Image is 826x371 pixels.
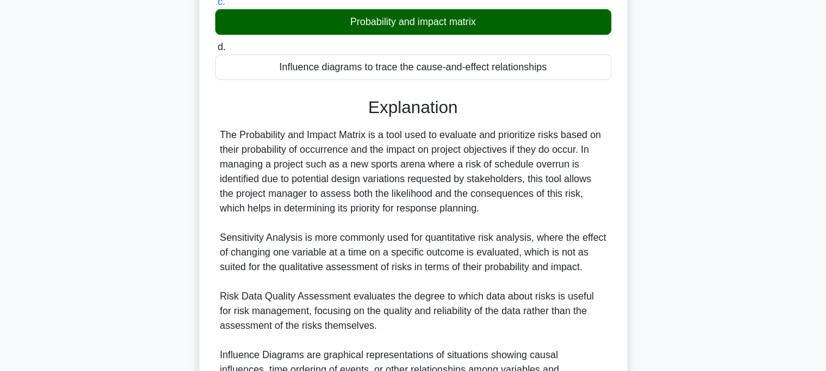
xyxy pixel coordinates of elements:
div: Probability and impact matrix [215,9,611,35]
span: d. [218,42,226,52]
h3: Explanation [223,97,604,118]
div: Influence diagrams to trace the cause-and-effect relationships [215,54,611,80]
